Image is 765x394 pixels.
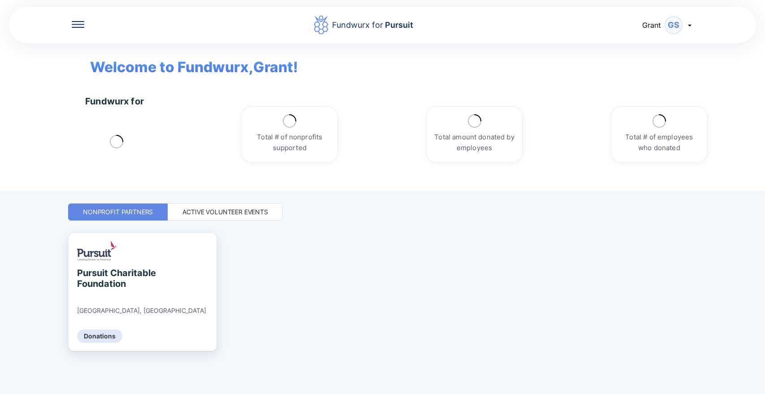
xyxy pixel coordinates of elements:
[618,132,700,153] div: Total # of employees who donated
[85,96,144,107] div: Fundwurx for
[83,208,153,216] div: Nonprofit Partners
[249,132,330,153] div: Total # of nonprofits supported
[642,21,661,30] span: Grant
[332,19,413,31] div: Fundwurx for
[77,268,159,289] div: Pursuit Charitable Foundation
[77,329,122,343] div: Donations
[434,132,515,153] div: Total amount donated by employees
[383,20,413,30] span: Pursuit
[77,43,298,78] span: Welcome to Fundwurx, Grant !
[77,307,206,315] div: [GEOGRAPHIC_DATA], [GEOGRAPHIC_DATA]
[182,208,268,216] div: Active Volunteer Events
[665,16,683,34] div: GS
